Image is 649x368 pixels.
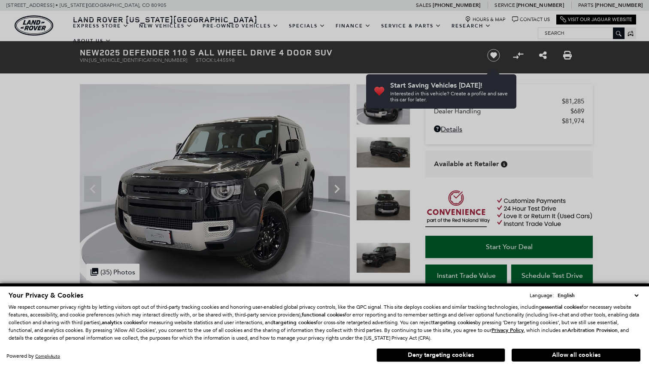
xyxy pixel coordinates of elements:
[376,348,505,362] button: Deny targeting cookies
[73,14,258,24] span: Land Rover [US_STATE][GEOGRAPHIC_DATA]
[433,319,475,326] strong: targeting cookies
[538,28,624,38] input: Search
[425,265,507,287] a: Instant Trade Value
[68,18,134,33] a: EXPRESS STORE
[437,271,496,280] span: Instant Trade Value
[273,319,316,326] strong: targeting cookies
[434,97,584,105] a: MSRP $81,285
[562,117,584,125] span: $81,974
[530,293,554,298] div: Language:
[356,137,410,168] img: New 2025 Santorini Black LAND ROVER S image 2
[560,16,632,23] a: Visit Our Jaguar Website
[356,84,410,125] img: New 2025 Santorini Black LAND ROVER S image 1
[102,319,141,326] strong: analytics cookies
[434,97,562,105] span: MSRP
[494,2,515,8] span: Service
[512,49,525,62] button: Compare vehicle
[425,236,593,258] a: Start Your Deal
[491,327,524,333] a: Privacy Policy
[356,190,410,221] img: New 2025 Santorini Black LAND ROVER S image 3
[214,57,235,63] span: L445598
[35,353,60,359] a: ComplyAuto
[196,57,214,63] span: Stock:
[512,349,640,362] button: Allow all cookies
[433,2,480,9] a: [PHONE_NUMBER]
[542,304,582,310] strong: essential cookies
[80,57,89,63] span: VIN:
[6,2,167,8] a: [STREET_ADDRESS] • [US_STATE][GEOGRAPHIC_DATA], CO 80905
[555,291,640,300] select: Language Select
[6,353,60,359] div: Powered by
[416,2,431,8] span: Sales
[434,125,584,133] a: Details
[539,50,547,61] a: Share this New 2025 Defender 110 S All Wheel Drive 4 Door SUV
[197,18,284,33] a: Pre-Owned Vehicles
[68,14,263,24] a: Land Rover [US_STATE][GEOGRAPHIC_DATA]
[491,327,524,334] u: Privacy Policy
[68,33,116,49] a: About Us
[80,84,350,287] img: New 2025 Santorini Black LAND ROVER S image 1
[562,97,584,105] span: $81,285
[512,16,550,23] a: Contact Us
[9,291,83,300] span: Your Privacy & Cookies
[302,311,345,318] strong: functional cookies
[465,16,506,23] a: Hours & Map
[501,161,507,167] div: Vehicle is in stock and ready for immediate delivery. Due to demand, availability is subject to c...
[511,265,593,287] a: Schedule Test Drive
[89,57,187,63] span: [US_VEHICLE_IDENTIFICATION_NUMBER]
[9,303,640,342] p: We respect consumer privacy rights by letting visitors opt out of third-party tracking cookies an...
[80,46,100,58] strong: New
[563,50,572,61] a: Print this New 2025 Defender 110 S All Wheel Drive 4 Door SUV
[486,243,533,251] span: Start Your Deal
[356,243,410,274] img: New 2025 Santorini Black LAND ROVER S image 4
[15,15,53,36] img: Land Rover
[484,49,503,62] button: Save vehicle
[86,264,140,280] div: (35) Photos
[434,159,499,169] span: Available at Retailer
[446,18,496,33] a: Research
[80,48,473,57] h1: 2025 Defender 110 S All Wheel Drive 4 Door SUV
[15,15,53,36] a: land-rover
[522,271,583,280] span: Schedule Test Drive
[68,18,538,49] nav: Main Navigation
[570,107,584,115] span: $689
[595,2,643,9] a: [PHONE_NUMBER]
[578,2,594,8] span: Parts
[376,18,446,33] a: Service & Parts
[516,2,564,9] a: [PHONE_NUMBER]
[331,18,376,33] a: Finance
[434,107,570,115] span: Dealer Handling
[284,18,331,33] a: Specials
[567,327,618,334] strong: Arbitration Provision
[434,107,584,115] a: Dealer Handling $689
[434,117,584,125] a: $81,974
[134,18,197,33] a: New Vehicles
[328,176,346,202] div: Next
